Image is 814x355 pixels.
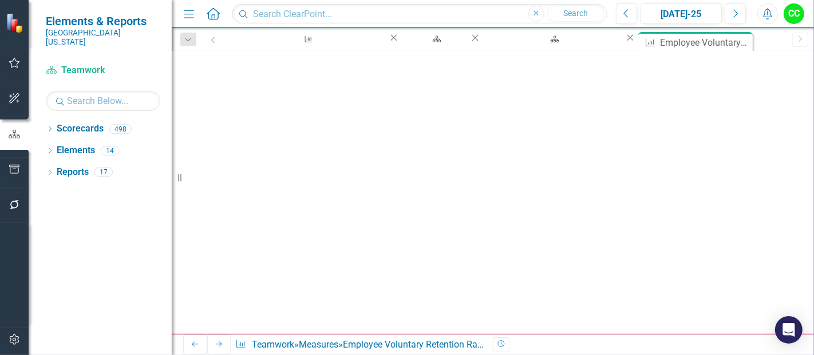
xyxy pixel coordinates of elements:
[225,32,388,46] a: Nurse Sensitive Indicators Alignment Report
[492,43,614,57] div: Teamwork Strategic Value Dashboard
[784,3,804,24] button: CC
[57,122,104,135] a: Scorecards
[660,35,750,50] div: Employee Voluntary Retention Rate
[57,166,89,179] a: Reports
[641,3,722,24] button: [DATE]-25
[5,13,26,33] img: ClearPoint Strategy
[235,43,378,57] div: Nurse Sensitive Indicators Alignment Report
[46,91,160,111] input: Search Below...
[343,339,485,350] div: Employee Voluntary Retention Rate
[57,144,95,157] a: Elements
[172,51,190,69] img: Not Defined
[400,32,469,46] a: Welcome Page
[235,338,484,352] div: » »
[645,7,718,21] div: [DATE]-25
[299,339,338,350] a: Measures
[94,167,113,177] div: 17
[775,316,803,344] div: Open Intercom Messenger
[46,28,160,47] small: [GEOGRAPHIC_DATA][US_STATE]
[46,14,160,28] span: Elements & Reports
[410,43,459,57] div: Welcome Page
[232,4,607,24] input: Search ClearPoint...
[109,124,132,134] div: 498
[101,146,119,155] div: 14
[252,339,294,350] a: Teamwork
[46,64,160,77] a: Teamwork
[547,6,604,22] button: Search
[481,32,625,46] a: Teamwork Strategic Value Dashboard
[563,9,588,18] span: Search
